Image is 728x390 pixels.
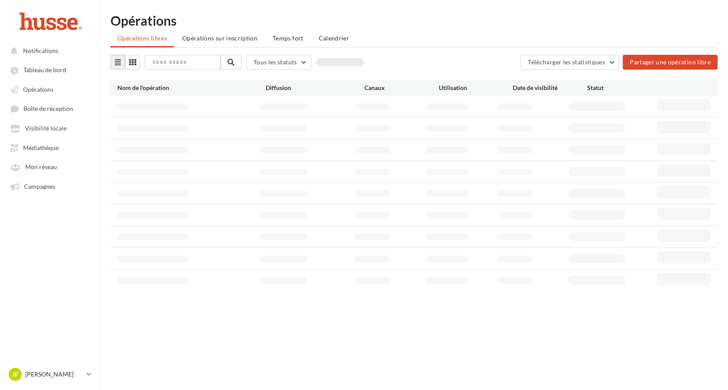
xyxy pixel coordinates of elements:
span: Notifications [23,47,58,54]
a: Mon réseau [5,159,95,174]
div: Diffusion [266,83,364,92]
button: Tous les statuts [246,55,311,70]
button: Notifications [5,43,91,58]
p: [PERSON_NAME] [25,370,83,379]
span: Visibilité locale [25,125,67,132]
div: Nom de l'opération [117,83,266,92]
div: Opérations [110,14,718,27]
span: Campagnes [24,183,55,190]
span: Tous les statuts [254,58,297,66]
span: Opérations [23,86,53,93]
a: Opérations [5,81,95,97]
div: Statut [587,83,661,92]
span: Opérations sur inscription [182,34,257,42]
a: Campagnes [5,178,95,194]
span: Calendrier [319,34,350,42]
span: Temps fort [273,34,304,42]
span: Mon réseau [25,163,57,171]
span: JF [12,370,18,379]
a: Boîte de réception [5,100,95,117]
button: Partager une opération libre [623,55,718,70]
span: Tableau de bord [23,67,66,74]
a: Tableau de bord [5,62,95,77]
div: Canaux [364,83,439,92]
a: Médiathèque [5,140,95,155]
button: Télécharger les statistiques [521,55,619,70]
a: Visibilité locale [5,120,95,136]
div: Utilisation [439,83,513,92]
span: Télécharger les statistiques [528,58,605,66]
a: JF [PERSON_NAME] [7,366,93,383]
div: Date de visibilité [513,83,587,92]
span: Boîte de réception [23,105,73,113]
span: Médiathèque [23,144,59,151]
